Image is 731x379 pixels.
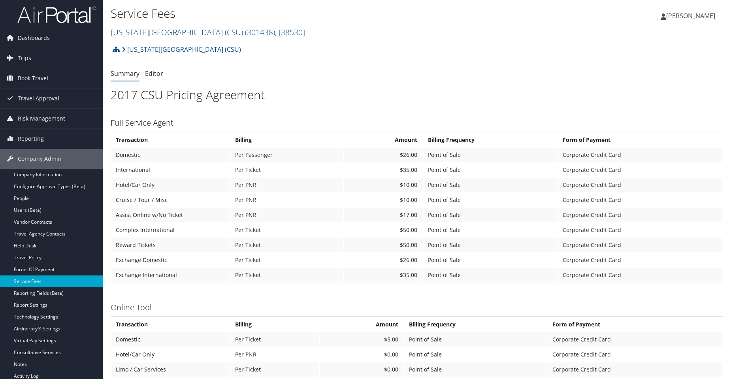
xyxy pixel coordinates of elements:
td: Point of Sale [424,178,558,192]
td: $0.00 [320,347,404,362]
h3: Online Tool [111,302,723,313]
td: Corporate Credit Card [548,347,722,362]
a: [US_STATE][GEOGRAPHIC_DATA] (CSU) [111,27,305,38]
th: Amount [320,317,404,332]
td: Corporate Credit Card [559,268,722,282]
td: Point of Sale [405,332,548,347]
td: Point of Sale [424,148,558,162]
span: Travel Approval [18,89,59,108]
td: $5.00 [320,332,404,347]
span: Dashboards [18,28,50,48]
span: ( 301438 ) [245,27,275,38]
td: Point of Sale [405,362,548,377]
th: Transaction [112,133,230,147]
td: Corporate Credit Card [559,148,722,162]
th: Billing Frequency [424,133,558,147]
td: Reward Tickets [112,238,230,252]
td: Corporate Credit Card [559,163,722,177]
td: Exchange International [112,268,230,282]
td: International [112,163,230,177]
th: Transaction [112,317,230,332]
td: Per PNR [231,193,343,207]
td: Corporate Credit Card [559,178,722,192]
span: Risk Management [18,109,65,128]
a: [US_STATE][GEOGRAPHIC_DATA] (CSU) [122,41,241,57]
td: Point of Sale [424,238,558,252]
td: $10.00 [344,193,423,207]
th: Billing Frequency [405,317,548,332]
td: Per PNR [231,208,343,222]
td: $0.00 [320,362,404,377]
th: Form of Payment [548,317,722,332]
td: Point of Sale [424,223,558,237]
th: Amount [344,133,423,147]
td: Limo / Car Services [112,362,230,377]
th: Form of Payment [559,133,722,147]
span: Company Admin [18,149,62,169]
img: airportal-logo.png [17,5,96,24]
td: Exchange Domestic [112,253,230,267]
span: , [ 38530 ] [275,27,305,38]
td: $50.00 [344,238,423,252]
td: Corporate Credit Card [559,223,722,237]
td: Per Ticket [231,163,343,177]
td: Per Ticket [231,268,343,282]
td: Point of Sale [424,208,558,222]
td: $26.00 [344,253,423,267]
h3: Full Service Agent [111,117,723,128]
th: Billing [231,317,319,332]
td: Hotel/Car Only [112,347,230,362]
td: Per PNR [231,178,343,192]
td: Per Ticket [231,223,343,237]
a: Summary [111,69,139,78]
h1: 2017 CSU Pricing Agreement [111,87,723,103]
td: Domestic [112,332,230,347]
td: Corporate Credit Card [548,332,722,347]
td: Per Passenger [231,148,343,162]
td: Corporate Credit Card [559,193,722,207]
a: [PERSON_NAME] [661,4,723,28]
td: Domestic [112,148,230,162]
td: Point of Sale [405,347,548,362]
td: Per Ticket [231,362,319,377]
td: Complex International [112,223,230,237]
td: $17.00 [344,208,423,222]
td: Corporate Credit Card [559,238,722,252]
td: Per PNR [231,347,319,362]
td: $35.00 [344,163,423,177]
span: Book Travel [18,68,48,88]
td: $50.00 [344,223,423,237]
span: [PERSON_NAME] [666,11,715,20]
td: Per Ticket [231,332,319,347]
td: Point of Sale [424,163,558,177]
span: Trips [18,48,31,68]
td: Corporate Credit Card [548,362,722,377]
td: Point of Sale [424,253,558,267]
td: Per Ticket [231,238,343,252]
td: Hotel/Car Only [112,178,230,192]
td: Point of Sale [424,268,558,282]
th: Billing [231,133,343,147]
td: Assist Online w/No Ticket [112,208,230,222]
td: $26.00 [344,148,423,162]
td: $35.00 [344,268,423,282]
td: Cruise / Tour / Misc [112,193,230,207]
td: Per Ticket [231,253,343,267]
td: $10.00 [344,178,423,192]
td: Point of Sale [424,193,558,207]
a: Editor [145,69,163,78]
span: Reporting [18,129,44,149]
td: Corporate Credit Card [559,253,722,267]
td: Corporate Credit Card [559,208,722,222]
h1: Service Fees [111,5,519,22]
